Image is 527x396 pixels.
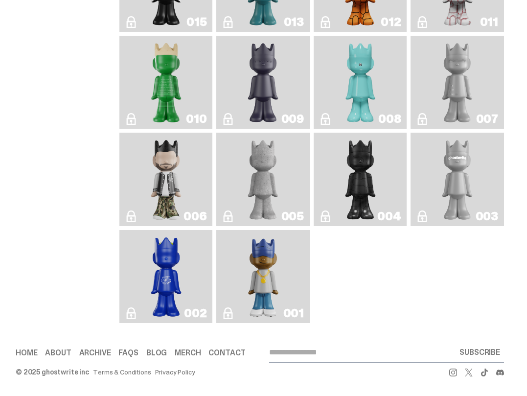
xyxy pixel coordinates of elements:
[155,369,195,375] a: Privacy Policy
[183,210,206,222] div: 006
[93,369,151,375] a: Terms & Conditions
[283,307,304,319] div: 001
[342,40,379,125] img: Robin
[148,137,184,222] img: Amiri
[439,40,476,125] img: ghost repose
[16,349,37,357] a: Home
[476,113,498,125] div: 007
[416,137,498,222] a: ghostwriter
[208,349,246,357] a: Contact
[222,40,304,125] a: Zero Bond
[184,307,206,319] div: 002
[377,210,401,222] div: 004
[456,343,504,362] button: SUBSCRIBE
[186,113,206,125] div: 010
[125,137,207,222] a: Amiri
[175,349,201,357] a: Merch
[476,210,498,222] div: 003
[16,369,89,375] div: © 2025 ghostwrite inc
[148,40,184,125] img: JFG
[45,349,71,357] a: About
[222,234,304,320] a: Eastside Golf
[284,16,304,28] div: 013
[148,234,184,320] img: Rocky's Matcha
[342,137,379,222] img: Toy Store
[245,234,281,320] img: Eastside Golf
[281,113,304,125] div: 009
[416,40,498,125] a: ghost repose
[125,40,207,125] a: JFG
[125,234,207,320] a: Rocky's Matcha
[186,16,206,28] div: 015
[320,40,401,125] a: Robin
[439,137,476,222] img: ghostwriter
[320,137,401,222] a: Toy Store
[381,16,401,28] div: 012
[281,210,304,222] div: 005
[146,349,167,357] a: Blog
[222,137,304,222] a: Concrete
[245,40,281,125] img: Zero Bond
[378,113,401,125] div: 008
[118,349,138,357] a: FAQs
[480,16,498,28] div: 011
[79,349,111,357] a: Archive
[245,137,281,222] img: Concrete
